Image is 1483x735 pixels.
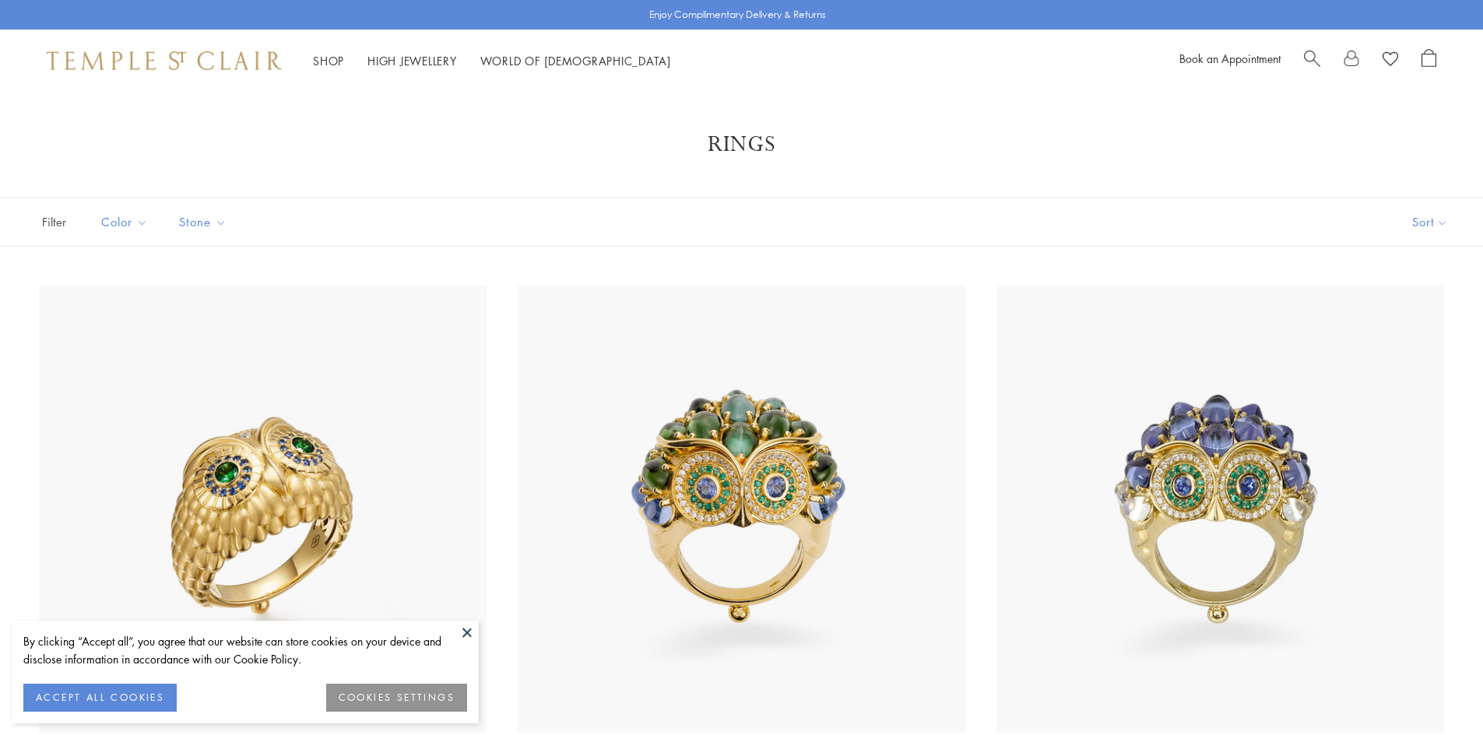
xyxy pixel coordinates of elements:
button: Stone [167,205,238,240]
span: Color [93,212,160,232]
span: Stone [171,212,238,232]
img: Temple St. Clair [47,51,282,70]
a: Book an Appointment [1179,51,1281,66]
nav: Main navigation [313,51,671,71]
img: 18K Tanzanite Temple Owl Ring [996,285,1444,733]
p: Enjoy Complimentary Delivery & Returns [649,7,826,23]
img: R36865-OWLTGBS [39,285,487,733]
h1: Rings [62,131,1421,159]
a: High JewelleryHigh Jewellery [367,53,457,68]
button: COOKIES SETTINGS [326,684,467,712]
a: View Wishlist [1383,49,1398,72]
a: Search [1304,49,1320,72]
button: Show sort by [1377,198,1483,246]
img: 18K Indicolite Temple Owl Ring [518,285,965,733]
button: Color [90,205,160,240]
a: ShopShop [313,53,344,68]
iframe: Gorgias live chat messenger [1405,662,1467,719]
a: Open Shopping Bag [1422,49,1436,72]
div: By clicking “Accept all”, you agree that our website can store cookies on your device and disclos... [23,632,467,668]
button: ACCEPT ALL COOKIES [23,684,177,712]
a: World of [DEMOGRAPHIC_DATA]World of [DEMOGRAPHIC_DATA] [480,53,671,68]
